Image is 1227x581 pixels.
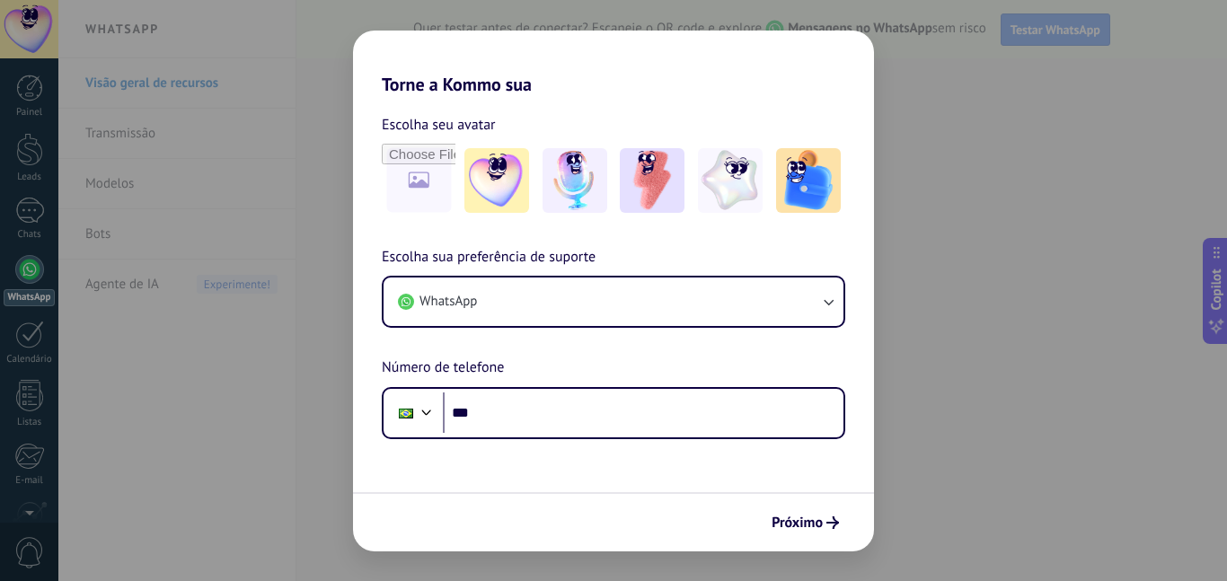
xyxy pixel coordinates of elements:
[776,148,841,213] img: -5.jpeg
[382,246,596,269] span: Escolha sua preferência de suporte
[389,394,423,432] div: Brazil: + 55
[382,357,504,380] span: Número de telefone
[464,148,529,213] img: -1.jpeg
[382,113,496,136] span: Escolha seu avatar
[698,148,763,213] img: -4.jpeg
[764,507,847,538] button: Próximo
[353,31,874,95] h2: Torne a Kommo sua
[543,148,607,213] img: -2.jpeg
[384,277,843,326] button: WhatsApp
[772,516,823,529] span: Próximo
[620,148,684,213] img: -3.jpeg
[419,293,477,311] span: WhatsApp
